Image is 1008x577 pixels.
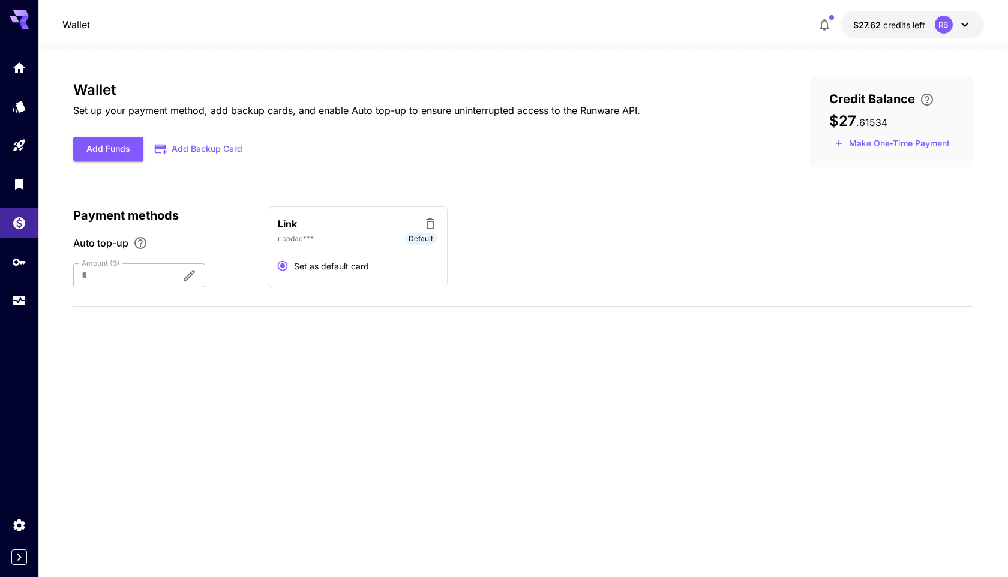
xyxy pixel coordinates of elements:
[12,60,26,75] div: Home
[12,215,26,230] div: Wallet
[841,11,984,38] button: $27.61534RB
[73,82,640,98] h3: Wallet
[829,134,955,153] button: Make a one-time, non-recurring payment
[12,138,26,153] div: Playground
[12,176,26,191] div: Library
[73,103,640,118] p: Set up your payment method, add backup cards, and enable Auto top-up to ensure uninterrupted acce...
[143,137,255,161] button: Add Backup Card
[73,206,253,224] p: Payment methods
[62,17,90,32] nav: breadcrumb
[62,17,90,32] a: Wallet
[856,116,887,128] span: . 61534
[73,236,128,250] span: Auto top-up
[915,92,939,107] button: Enter your card details and choose an Auto top-up amount to avoid service interruptions. We'll au...
[12,254,26,269] div: API Keys
[829,90,915,108] span: Credit Balance
[404,233,437,244] span: Default
[82,258,120,268] label: Amount ($)
[12,518,26,533] div: Settings
[12,99,26,114] div: Models
[935,16,953,34] div: RB
[294,260,369,272] span: Set as default card
[73,137,143,161] button: Add Funds
[829,112,856,130] span: $27
[853,19,925,31] div: $27.61534
[883,20,925,30] span: credits left
[278,217,297,231] p: Link
[853,20,883,30] span: $27.62
[128,236,152,250] button: Enable Auto top-up to ensure uninterrupted service. We'll automatically bill the chosen amount wh...
[12,293,26,308] div: Usage
[11,549,27,565] button: Expand sidebar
